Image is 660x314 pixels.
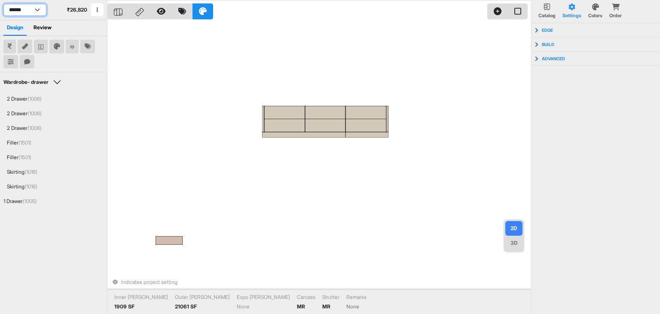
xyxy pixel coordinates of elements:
[7,183,37,191] div: Skirting
[3,78,64,86] button: Wardrobe- drawer
[542,28,553,33] p: edge
[3,79,49,85] div: Wardrobe- drawer
[542,56,565,61] p: advanced
[542,42,554,47] p: build
[7,168,37,176] div: Skirting
[67,6,87,14] p: ₹ 26,820
[322,303,330,311] div: MR
[175,303,197,311] div: 21061 SF
[30,20,55,36] p: Review
[7,95,42,103] div: 2 Drawer
[114,293,168,301] div: Inner [PERSON_NAME]
[7,139,31,147] div: Filler
[3,20,27,36] p: Design
[297,293,315,301] div: Carcass
[237,293,290,301] div: Expo [PERSON_NAME]
[18,154,31,160] span: (1501)
[588,12,602,19] p: Colors
[23,198,37,204] span: (1005)
[562,12,581,19] p: Settings
[3,197,37,205] div: 1 Drawer
[505,221,522,236] div: 2D
[18,139,31,146] span: (1501)
[297,303,305,311] div: MR
[609,12,622,19] p: Order
[27,95,42,102] span: (1006)
[346,303,359,311] div: None
[237,303,250,310] span: None
[538,12,556,19] p: Catalog
[27,110,42,117] span: (1006)
[7,110,42,117] div: 2 Drawer
[505,236,522,250] div: 3D
[7,154,31,161] div: Filler
[27,125,42,131] span: (1006)
[118,278,177,286] div: Indicates project setting
[24,169,37,175] span: (1016)
[24,183,37,190] span: (1016)
[346,293,367,301] div: Remarks
[175,293,230,301] div: Outer [PERSON_NAME]
[114,303,134,311] div: 1909 SF
[322,293,339,301] div: Shutter
[7,124,42,132] div: 2 Drawer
